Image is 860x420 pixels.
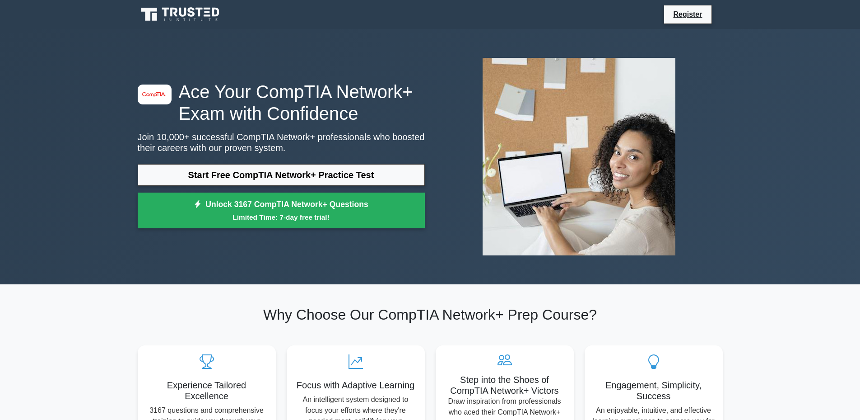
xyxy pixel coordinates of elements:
[145,380,269,401] h5: Experience Tailored Excellence
[294,380,418,391] h5: Focus with Adaptive Learning
[138,306,723,323] h2: Why Choose Our CompTIA Network+ Prep Course?
[138,132,425,153] p: Join 10,000+ successful CompTIA Network+ professionals who boosted their careers with our proven ...
[138,164,425,186] a: Start Free CompTIA Network+ Practice Test
[443,374,567,396] h5: Step into the Shoes of CompTIA Network+ Victors
[149,212,414,222] small: Limited Time: 7-day free trial!
[138,193,425,229] a: Unlock 3167 CompTIA Network+ QuestionsLimited Time: 7-day free trial!
[668,9,707,20] a: Register
[592,380,716,401] h5: Engagement, Simplicity, Success
[138,81,425,124] h1: Ace Your CompTIA Network+ Exam with Confidence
